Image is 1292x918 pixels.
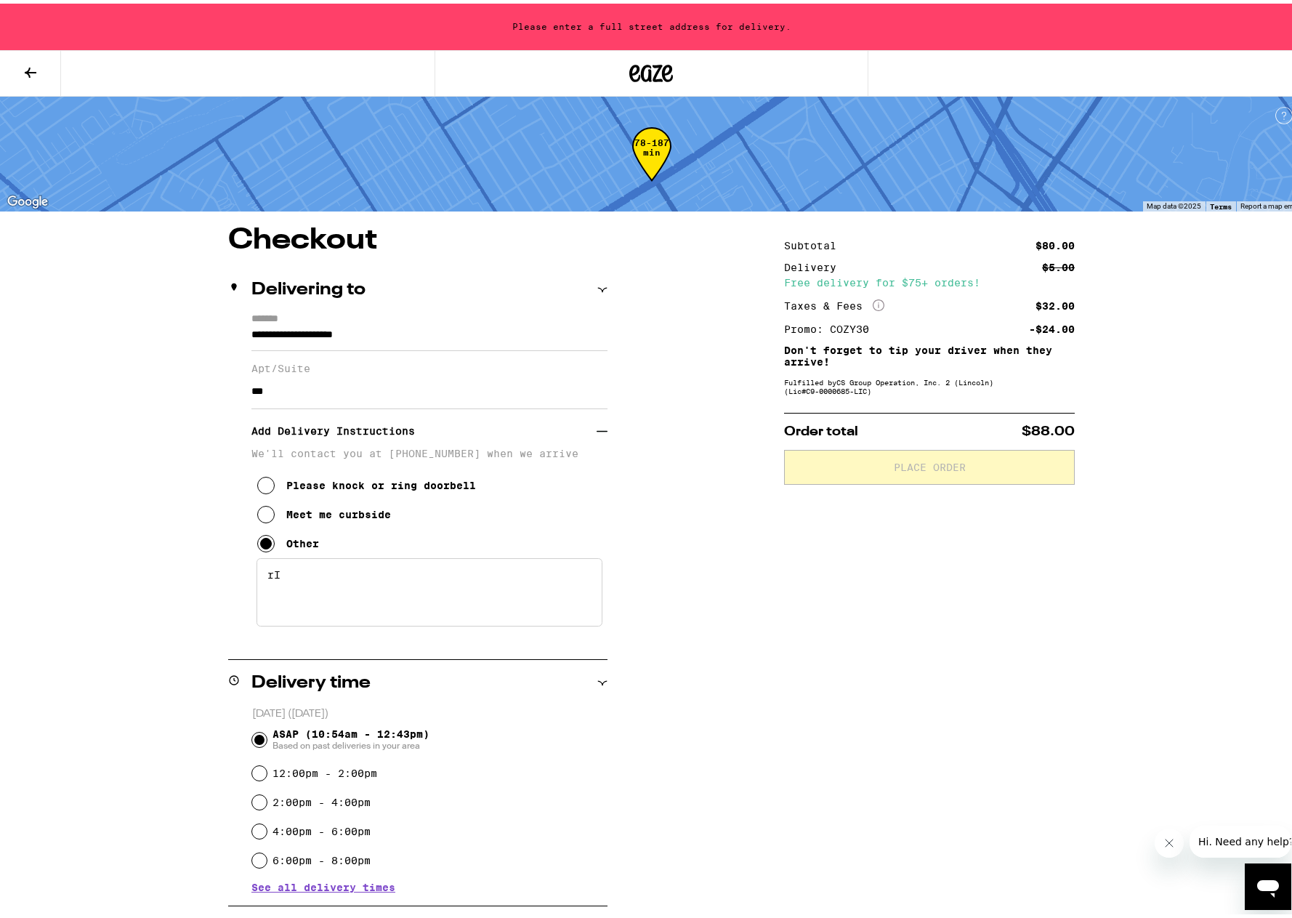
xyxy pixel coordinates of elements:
[1035,297,1075,307] div: $32.00
[286,476,476,488] div: Please knock or ring doorbell
[1147,198,1201,206] span: Map data ©2025
[1029,321,1075,331] div: -$24.00
[784,446,1075,481] button: Place Order
[784,422,858,435] span: Order total
[272,851,371,863] label: 6:00pm - 8:00pm
[632,134,671,189] div: 78-187 min
[251,411,597,444] h3: Add Delivery Instructions
[251,671,371,688] h2: Delivery time
[1210,198,1232,207] a: Terms
[228,222,607,251] h1: Checkout
[1042,259,1075,269] div: $5.00
[784,274,1075,284] div: Free delivery for $75+ orders!
[1190,822,1291,854] iframe: Message from company
[1035,237,1075,247] div: $80.00
[257,496,391,526] button: Meet me curbside
[272,793,371,805] label: 2:00pm - 4:00pm
[272,822,371,834] label: 4:00pm - 6:00pm
[784,259,847,269] div: Delivery
[257,526,319,555] button: Other
[784,321,879,331] div: Promo: COZY30
[252,704,607,717] p: [DATE] ([DATE])
[272,725,429,748] span: ASAP (10:54am - 12:43pm)
[286,534,319,546] div: Other
[251,278,366,295] h2: Delivering to
[272,764,377,776] label: 12:00pm - 2:00pm
[272,736,429,748] span: Based on past deliveries in your area
[784,374,1075,392] div: Fulfilled by CS Group Operation, Inc. 2 (Lincoln) (Lic# C9-0000685-LIC )
[1245,860,1291,906] iframe: Button to launch messaging window
[1022,422,1075,435] span: $88.00
[251,879,395,889] button: See all delivery times
[1155,825,1184,854] iframe: Close message
[4,189,52,208] img: Google
[894,459,966,469] span: Place Order
[257,467,476,496] button: Please knock or ring doorbell
[784,237,847,247] div: Subtotal
[784,341,1075,364] p: Don't forget to tip your driver when they arrive!
[251,444,607,456] p: We'll contact you at [PHONE_NUMBER] when we arrive
[4,189,52,208] a: Open this area in Google Maps (opens a new window)
[286,505,391,517] div: Meet me curbside
[784,296,884,309] div: Taxes & Fees
[9,10,105,22] span: Hi. Need any help?
[251,359,607,371] label: Apt/Suite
